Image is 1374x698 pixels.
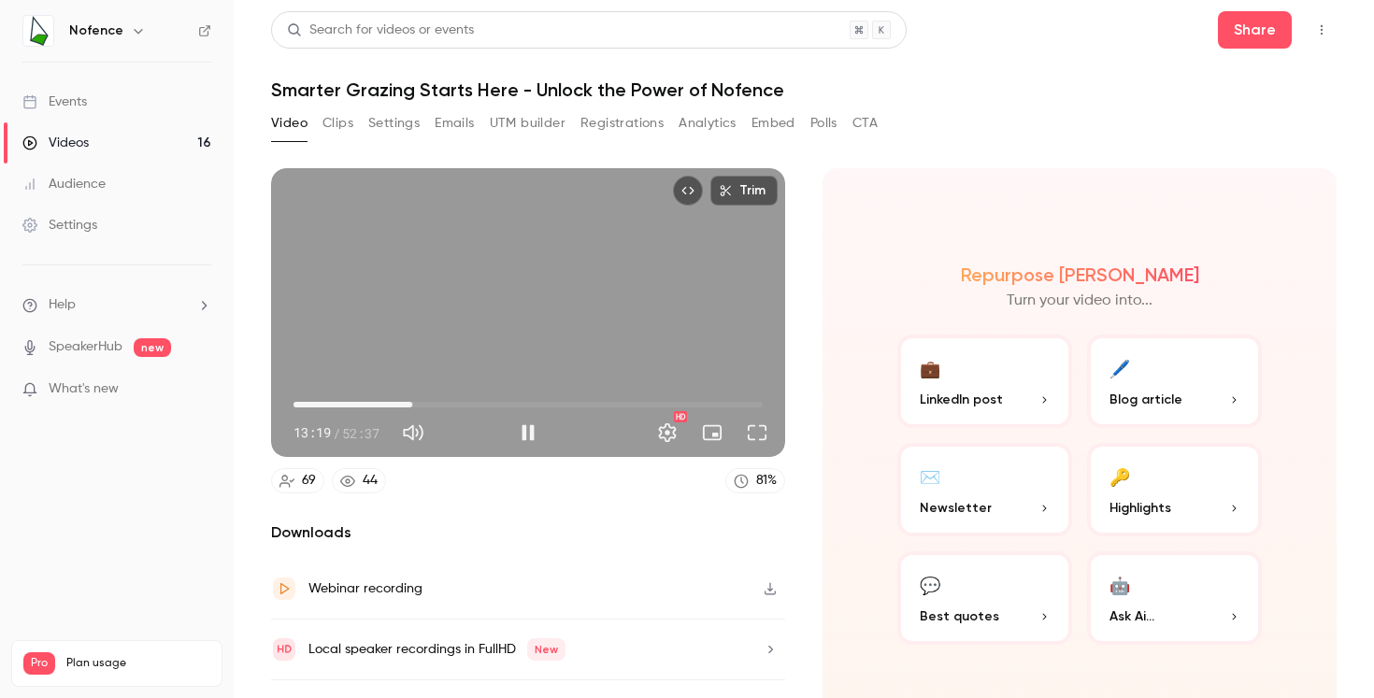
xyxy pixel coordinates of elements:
div: 🤖 [1109,570,1130,599]
a: 81% [725,468,785,493]
div: Audience [22,175,106,193]
span: Plan usage [66,656,210,671]
button: Pause [509,414,547,451]
button: Clips [322,108,353,138]
span: What's new [49,379,119,399]
h2: Downloads [271,521,785,544]
span: LinkedIn post [920,390,1003,409]
button: Settings [649,414,686,451]
button: Settings [368,108,420,138]
button: 🤖Ask Ai... [1087,551,1262,645]
button: Embed video [673,176,703,206]
a: 69 [271,468,324,493]
button: ✉️Newsletter [897,443,1072,536]
li: help-dropdown-opener [22,295,211,315]
button: CTA [852,108,878,138]
button: 🔑Highlights [1087,443,1262,536]
span: Newsletter [920,498,992,518]
iframe: Noticeable Trigger [189,381,211,398]
div: Settings [22,216,97,235]
span: 13:19 [293,423,331,443]
button: 🖊️Blog article [1087,335,1262,428]
div: Search for videos or events [287,21,474,40]
div: 💬 [920,570,940,599]
div: Videos [22,134,89,152]
button: 💼LinkedIn post [897,335,1072,428]
div: ✉️ [920,462,940,491]
span: / [333,423,340,443]
span: Pro [23,652,55,675]
div: Local speaker recordings in FullHD [308,638,565,661]
button: Polls [810,108,837,138]
div: 13:19 [293,423,379,443]
span: New [527,638,565,661]
a: 44 [332,468,386,493]
button: Full screen [738,414,776,451]
button: Analytics [679,108,737,138]
button: Top Bar Actions [1307,15,1337,45]
h2: Repurpose [PERSON_NAME] [961,264,1199,286]
button: Embed [751,108,795,138]
button: Mute [394,414,432,451]
button: Emails [435,108,474,138]
button: Video [271,108,308,138]
div: Webinar recording [308,577,422,600]
button: 💬Best quotes [897,551,1072,645]
span: Best quotes [920,606,999,626]
button: Share [1218,11,1292,49]
h1: Smarter Grazing Starts Here - Unlock the Power of Nofence [271,78,1337,101]
span: new [134,338,171,357]
img: Nofence [23,16,53,46]
span: Help [49,295,76,315]
button: Turn on miniplayer [694,414,731,451]
div: 💼 [920,353,940,382]
div: 81 % [756,471,777,491]
span: Ask Ai... [1109,606,1154,626]
div: 🖊️ [1109,353,1130,382]
div: 44 [363,471,378,491]
button: Registrations [580,108,664,138]
div: HD [674,411,687,422]
span: Blog article [1109,390,1182,409]
a: SpeakerHub [49,337,122,357]
div: 69 [302,471,316,491]
span: Highlights [1109,498,1171,518]
button: Trim [710,176,778,206]
span: 52:37 [342,423,379,443]
p: Turn your video into... [1007,290,1152,312]
div: 🔑 [1109,462,1130,491]
button: UTM builder [490,108,565,138]
div: Events [22,93,87,111]
h6: Nofence [69,21,123,40]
